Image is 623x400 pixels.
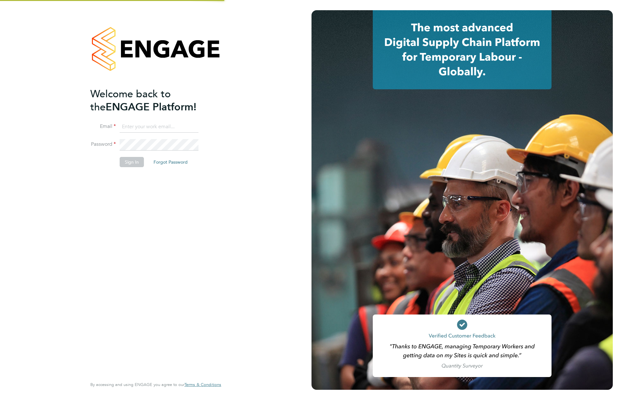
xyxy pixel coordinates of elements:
input: Enter your work email... [120,121,199,133]
button: Sign In [120,157,144,167]
label: Password [90,141,116,148]
label: Email [90,123,116,130]
button: Forgot Password [148,157,193,167]
span: By accessing and using ENGAGE you agree to our [90,382,221,387]
a: Terms & Conditions [184,382,221,387]
h2: ENGAGE Platform! [90,87,215,114]
span: Terms & Conditions [184,382,221,387]
span: Welcome back to the [90,88,171,113]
